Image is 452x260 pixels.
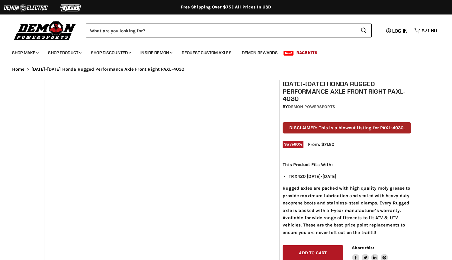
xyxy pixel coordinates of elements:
[283,161,411,168] p: This Product Fits With:
[283,80,411,102] h1: [DATE]-[DATE] Honda Rugged Performance Axle Front Right PAXL-4030
[237,47,282,59] a: Demon Rewards
[308,142,334,147] span: From: $71.60
[86,24,372,37] form: Product
[356,24,372,37] button: Search
[8,47,42,59] a: Shop Make
[392,28,408,34] span: Log in
[8,44,435,59] ul: Main menu
[177,47,236,59] a: Request Custom Axles
[43,47,85,59] a: Shop Product
[422,28,437,34] span: $71.60
[383,28,411,34] a: Log in
[283,104,411,110] div: by
[283,141,303,148] span: Save %
[86,47,135,59] a: Shop Discounted
[411,26,440,35] a: $71.60
[284,51,294,56] span: New!
[294,142,299,146] span: 60
[299,250,327,255] span: Add to cart
[292,47,322,59] a: Race Kits
[12,20,78,41] img: Demon Powersports
[3,2,48,14] img: Demon Electric Logo 2
[12,67,25,72] a: Home
[31,67,184,72] span: [DATE]-[DATE] Honda Rugged Performance Axle Front Right PAXL-4030
[136,47,176,59] a: Inside Demon
[289,173,411,180] li: TRX420 [DATE]-[DATE]
[86,24,356,37] input: Search
[283,122,411,133] p: DISCLAIMER: This is a blowout listing for PAXL-4030.
[283,161,411,236] div: Rugged axles are packed with high quality moly grease to provide maximum lubrication and sealed w...
[352,246,374,250] span: Share this:
[48,2,94,14] img: TGB Logo 2
[288,104,335,109] a: Demon Powersports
